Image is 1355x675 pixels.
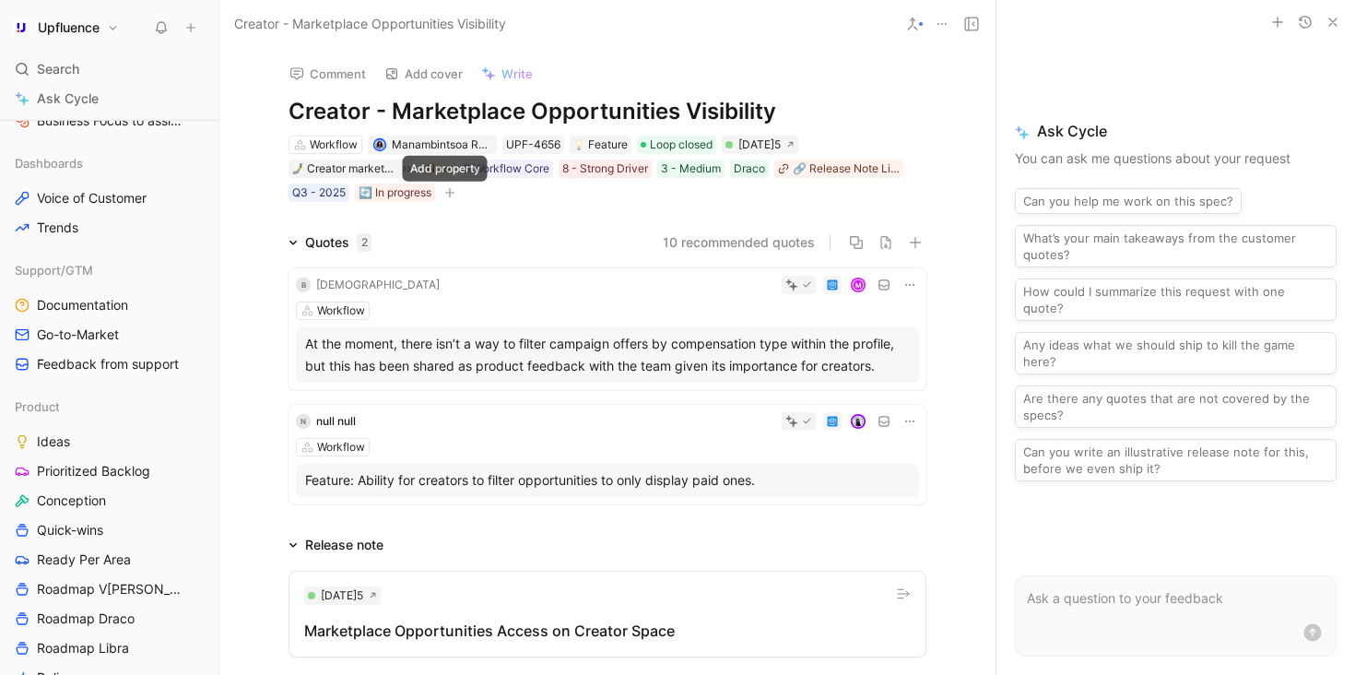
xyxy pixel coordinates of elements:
div: Creator marketplace opportunities display [307,160,394,178]
div: Product [7,393,211,420]
span: Ideas [37,432,70,451]
div: Quotes [305,231,371,254]
span: Creator - Marketplace Opportunities Visibility [234,13,506,35]
a: Conception [7,487,211,515]
button: Are there any quotes that are not covered by the specs? [1015,385,1337,428]
a: Roadmap Libra [7,634,211,662]
span: Go-to-Market [37,326,119,344]
div: Marketplace Opportunities Access on Creator Space [304,620,911,642]
button: Comment [281,61,374,87]
div: Workflow [310,136,358,154]
div: 2 [357,233,371,252]
div: 3 Workflow Core [464,160,549,178]
button: [DATE]5Marketplace Opportunities Access on Creator Space [289,571,926,657]
span: Ready Per Area [37,551,131,569]
span: Ask Cycle [37,88,99,110]
div: M [853,279,865,291]
div: B [296,278,311,292]
span: Voice of Customer [37,189,147,207]
a: Roadmap Draco [7,605,211,633]
img: 💡 [573,139,584,150]
a: Quick-wins [7,516,211,544]
span: Support/GTM [15,261,93,279]
div: At the moment, there isn’t a way to filter campaign offers by compensation type within the profil... [305,333,910,377]
span: Feedback from support [37,355,179,373]
div: Support/GTMDocumentationGo-to-MarketFeedback from support [7,256,211,378]
div: [DATE]5 [321,586,363,605]
div: Q3 - 2025 [292,184,346,202]
span: Roadmap Draco [37,610,135,628]
span: null null [316,414,356,428]
span: Loop closed [650,136,713,154]
button: Add cover [376,61,471,87]
div: DashboardsVoice of CustomerTrends [7,149,211,242]
span: Prioritized Backlog [37,462,150,480]
span: Search [37,58,79,80]
span: Quick-wins [37,521,103,539]
a: Ideas [7,428,211,456]
a: Feedback from support [7,350,211,378]
span: Write [501,65,533,82]
div: 8 - Strong Driver [562,160,648,178]
button: What’s your main takeaways from the customer quotes? [1015,225,1337,267]
div: Quotes2 [281,231,379,254]
span: Roadmap Libra [37,639,129,657]
span: Dashboards [15,154,83,172]
span: Roadmap V[PERSON_NAME] [37,580,188,598]
img: Upfluence [12,18,30,37]
p: You can ask me questions about your request [1015,148,1337,170]
div: n [296,414,311,429]
span: Manambintsoa RABETRANO [392,137,538,151]
div: 🔄 In progress [359,184,431,202]
button: UpfluenceUpfluence [7,15,124,41]
img: avatar [853,416,865,428]
div: Now [427,160,451,178]
button: Write [473,61,541,87]
div: Workflow [317,438,365,456]
div: Draco [734,160,765,178]
span: Ask Cycle [1015,120,1337,142]
a: Ask Cycle [7,85,211,112]
div: UPF-4656 [506,136,560,154]
div: Search [7,55,211,83]
div: 🔗 Release Note Link [793,160,900,178]
a: Go-to-Market [7,321,211,349]
span: Business Focus to assign [37,112,185,130]
a: Documentation [7,291,211,319]
div: Loop closed [637,136,716,154]
h1: Upfluence [38,19,100,36]
a: Trends [7,214,211,242]
button: Can you write an illustrative release note for this, before we even ship it? [1015,439,1337,481]
div: 3 - Medium [661,160,721,178]
button: Can you help me work on this spec? [1015,188,1242,214]
span: Conception [37,491,106,510]
button: Any ideas what we should ship to kill the game here? [1015,332,1337,374]
div: Workflow [317,302,365,320]
div: Feature: Ability for creators to filter opportunities to only display paid ones. [305,469,910,491]
a: Voice of Customer [7,184,211,212]
span: Documentation [37,296,128,314]
div: Release note [305,534,383,556]
h1: Creator - Marketplace Opportunities Visibility [289,97,926,126]
a: Ready Per Area [7,546,211,574]
img: 🤳 [292,163,303,174]
button: 10 recommended quotes [663,231,815,254]
a: Business Focus to assign [7,107,211,135]
div: Release note [281,534,391,556]
span: Product [15,397,60,416]
div: Support/GTM [7,256,211,284]
div: [DATE]5 [738,136,781,154]
span: Trends [37,219,78,237]
div: Feature [573,136,628,154]
a: Roadmap V[PERSON_NAME] [7,575,211,603]
div: [DEMOGRAPHIC_DATA] [316,276,440,294]
a: Prioritized Backlog [7,457,211,485]
div: Dashboards [7,149,211,177]
div: 💡Feature [570,136,631,154]
img: avatar [374,139,384,149]
button: How could I summarize this request with one quote? [1015,278,1337,321]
